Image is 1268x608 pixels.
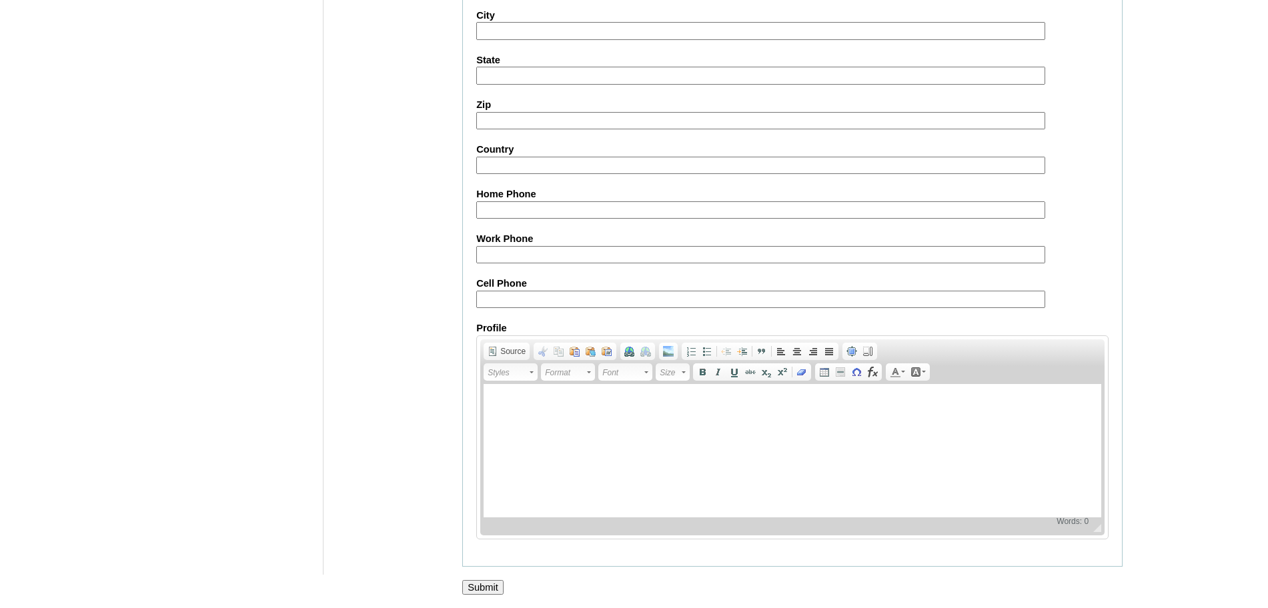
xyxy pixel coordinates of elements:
[1085,524,1101,532] span: Resize
[694,365,710,379] a: Bold
[660,365,680,381] span: Size
[488,365,528,381] span: Styles
[1054,516,1091,526] div: Statistics
[908,365,928,379] a: Background Color
[816,365,832,379] a: Table
[821,344,837,359] a: Justify
[476,98,1109,112] label: Zip
[462,580,504,595] input: Submit
[598,363,652,381] a: Font
[498,346,526,357] span: Source
[545,365,585,381] span: Format
[699,344,715,359] a: Insert/Remove Bulleted List
[832,365,848,379] a: Insert Horizontal Line
[794,365,810,379] a: Remove Format
[754,344,770,359] a: Block Quote
[844,344,860,359] a: Maximize
[656,363,690,381] a: Size
[789,344,805,359] a: Center
[476,143,1109,157] label: Country
[622,344,638,359] a: Link
[758,365,774,379] a: Subscript
[887,365,908,379] a: Text Color
[848,365,864,379] a: Insert Special Character
[602,365,642,381] span: Font
[476,277,1109,291] label: Cell Phone
[476,53,1109,67] label: State
[476,321,1109,335] label: Profile
[773,344,789,359] a: Align Left
[567,344,583,359] a: Paste
[660,344,676,359] a: Add Image
[476,9,1109,23] label: City
[476,232,1109,246] label: Work Phone
[805,344,821,359] a: Align Right
[860,344,876,359] a: Show Blocks
[774,365,790,379] a: Superscript
[476,187,1109,201] label: Home Phone
[683,344,699,359] a: Insert/Remove Numbered List
[638,344,654,359] a: Unlink
[535,344,551,359] a: Cut
[485,344,528,359] a: Source
[734,344,750,359] a: Increase Indent
[484,363,538,381] a: Styles
[742,365,758,379] a: Strike Through
[551,344,567,359] a: Copy
[583,344,599,359] a: Paste as plain text
[726,365,742,379] a: Underline
[484,384,1101,517] iframe: Rich Text Editor, AboutMe
[541,363,595,381] a: Format
[864,365,880,379] a: Insert Equation
[718,344,734,359] a: Decrease Indent
[599,344,615,359] a: Paste from Word
[710,365,726,379] a: Italic
[1054,516,1091,526] span: Words: 0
